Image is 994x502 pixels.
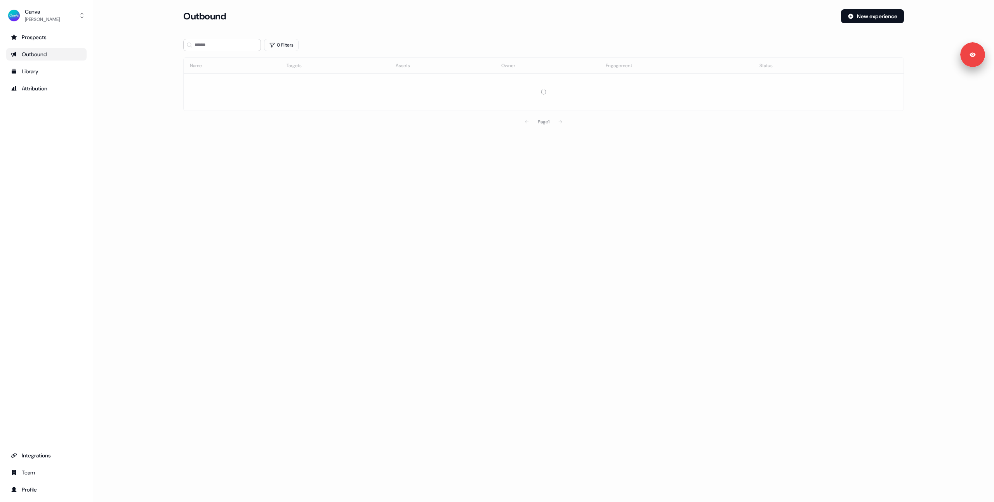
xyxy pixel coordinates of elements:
a: Go to prospects [6,31,87,43]
a: Go to team [6,466,87,479]
div: [PERSON_NAME] [25,16,60,23]
a: Go to profile [6,483,87,496]
div: Integrations [11,452,82,459]
a: Go to templates [6,65,87,78]
div: Team [11,469,82,476]
div: Attribution [11,85,82,92]
a: Go to attribution [6,82,87,95]
h3: Outbound [183,10,226,22]
button: 0 Filters [264,39,299,51]
div: Prospects [11,33,82,41]
a: Go to integrations [6,449,87,462]
div: Outbound [11,50,82,58]
button: New experience [841,9,904,23]
div: Profile [11,486,82,493]
div: Library [11,68,82,75]
button: Canva[PERSON_NAME] [6,6,87,25]
a: Go to outbound experience [6,48,87,61]
div: Canva [25,8,60,16]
